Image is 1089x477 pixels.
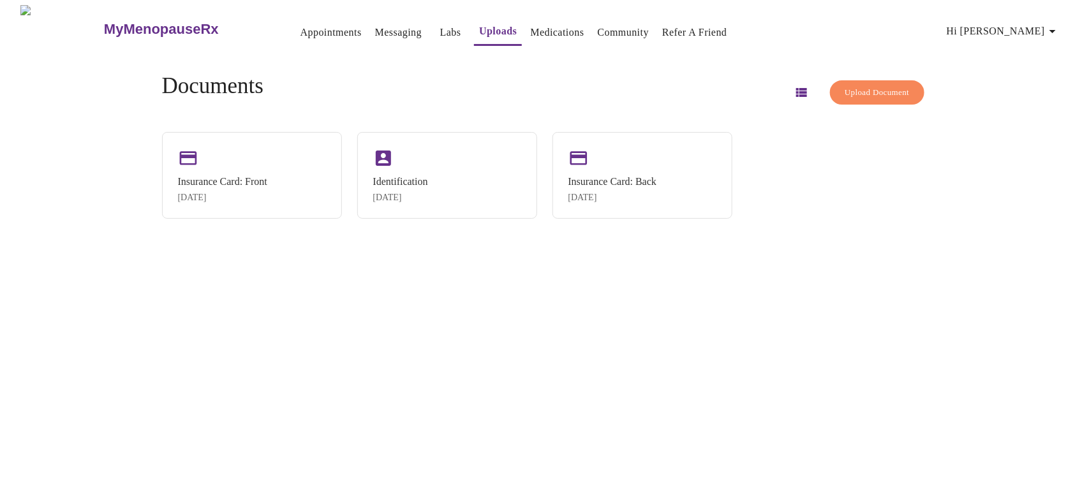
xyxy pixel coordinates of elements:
[295,20,367,45] button: Appointments
[662,24,727,41] a: Refer a Friend
[370,20,427,45] button: Messaging
[479,22,517,40] a: Uploads
[162,73,263,99] h4: Documents
[786,77,817,108] button: Switch to list view
[474,18,522,46] button: Uploads
[430,20,471,45] button: Labs
[593,20,655,45] button: Community
[530,24,584,41] a: Medications
[373,176,428,187] div: Identification
[104,21,219,38] h3: MyMenopauseRx
[440,24,461,41] a: Labs
[102,7,269,52] a: MyMenopauseRx
[830,80,924,105] button: Upload Document
[373,193,428,203] div: [DATE]
[20,5,102,53] img: MyMenopauseRx Logo
[845,85,909,100] span: Upload Document
[300,24,362,41] a: Appointments
[568,193,657,203] div: [DATE]
[657,20,732,45] button: Refer a Friend
[375,24,422,41] a: Messaging
[178,193,267,203] div: [DATE]
[178,176,267,187] div: Insurance Card: Front
[947,22,1060,40] span: Hi [PERSON_NAME]
[525,20,589,45] button: Medications
[942,18,1065,44] button: Hi [PERSON_NAME]
[568,176,657,187] div: Insurance Card: Back
[598,24,649,41] a: Community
